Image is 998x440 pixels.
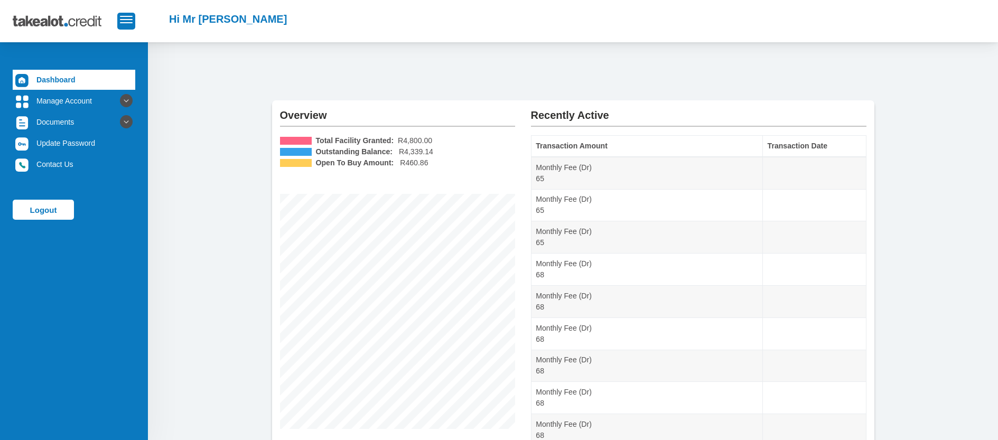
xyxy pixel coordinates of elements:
b: Total Facility Granted: [316,135,394,146]
a: Contact Us [13,154,135,174]
td: Monthly Fee (Dr) 68 [531,350,762,382]
span: R4,800.00 [398,135,432,146]
th: Transaction Date [762,136,866,157]
a: Dashboard [13,70,135,90]
b: Open To Buy Amount: [316,157,394,168]
td: Monthly Fee (Dr) 68 [531,317,762,350]
a: Logout [13,200,74,220]
span: R460.86 [400,157,428,168]
td: Monthly Fee (Dr) 68 [531,254,762,286]
span: R4,339.14 [399,146,433,157]
h2: Overview [280,100,515,121]
td: Monthly Fee (Dr) 68 [531,382,762,414]
td: Monthly Fee (Dr) 65 [531,189,762,221]
a: Update Password [13,133,135,153]
b: Outstanding Balance: [316,146,393,157]
td: Monthly Fee (Dr) 65 [531,221,762,254]
a: Manage Account [13,91,135,111]
a: Documents [13,112,135,132]
td: Monthly Fee (Dr) 68 [531,285,762,317]
h2: Recently Active [531,100,866,121]
td: Monthly Fee (Dr) 65 [531,157,762,189]
th: Transaction Amount [531,136,762,157]
img: takealot_credit_logo.svg [13,8,117,34]
h2: Hi Mr [PERSON_NAME] [169,13,287,25]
